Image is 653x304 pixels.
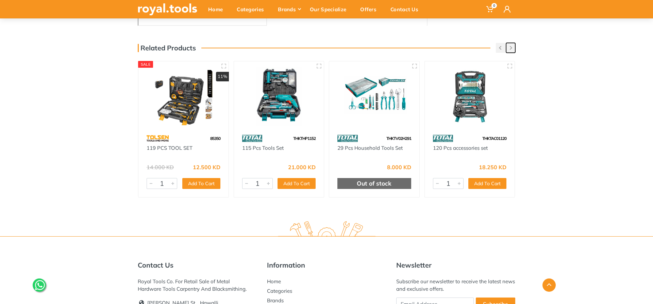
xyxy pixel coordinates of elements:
[267,297,284,304] a: Brands
[216,72,229,81] div: 11%
[145,67,222,126] img: Royal Tools - 119 PCS TOOL SET
[232,2,273,16] div: Categories
[203,2,232,16] div: Home
[293,136,316,141] span: THKTHP1152
[386,2,428,16] div: Contact Us
[193,164,220,170] div: 12.500 KD
[182,178,220,189] button: Add To Cart
[138,44,196,52] h3: Related Products
[138,261,257,269] h5: Contact Us
[482,136,506,141] span: THKTAC01120
[355,2,386,16] div: Offers
[491,3,497,8] span: 0
[396,261,515,269] h5: Newsletter
[278,221,375,240] img: royal.tools Logo
[273,2,305,16] div: Brands
[479,164,506,170] div: 18.250 KD
[210,136,220,141] span: 85350
[396,278,515,293] div: Subscribe our newsletter to receive the latest news and exclusive offers.
[305,2,355,16] div: Our Specialize
[468,178,506,189] button: Add To Cart
[431,67,509,126] img: Royal Tools - 120 Pcs accessories set
[337,132,358,144] img: 86.webp
[386,136,411,141] span: THKTV02H291
[147,145,192,151] a: 119 PCS TOOL SET
[278,178,316,189] button: Add To Cart
[147,164,174,170] div: 14.000 KD
[242,145,284,151] a: 115 Pcs Tools Set
[242,132,263,144] img: 86.webp
[433,145,488,151] a: 120 Pcs accessories set
[147,132,169,144] img: 64.webp
[267,261,386,269] h5: Information
[337,178,411,189] div: Out of stock
[387,164,411,170] div: 8.000 KD
[433,132,453,144] img: 86.webp
[337,145,403,151] a: 29 Pcs Household Tools Set
[335,67,413,126] img: Royal Tools - 29 Pcs Household Tools Set
[138,61,153,68] div: SALE
[138,278,257,293] div: Royal Tools Co. For Retail Sale of Metal Hardware Tools Carpentry And Blacksmithing.
[138,3,197,15] img: royal.tools Logo
[288,164,316,170] div: 21.000 KD
[240,67,318,126] img: Royal Tools - 115 Pcs Tools Set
